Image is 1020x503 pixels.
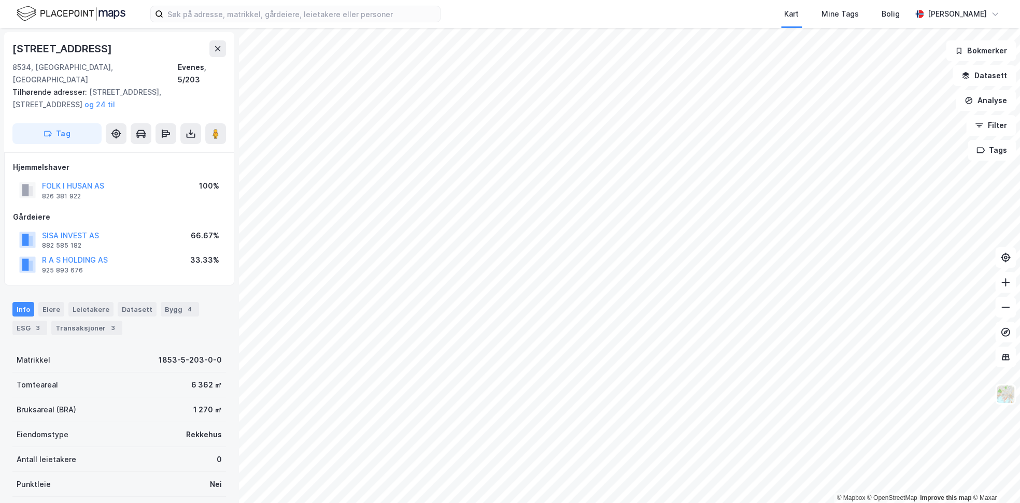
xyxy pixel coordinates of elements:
div: Antall leietakere [17,453,76,466]
a: OpenStreetMap [867,494,917,501]
img: logo.f888ab2527a4732fd821a326f86c7f29.svg [17,5,125,23]
div: Hjemmelshaver [13,161,225,174]
div: Mine Tags [821,8,859,20]
div: 1853-5-203-0-0 [159,354,222,366]
div: Transaksjoner [51,321,122,335]
div: 1 270 ㎡ [193,404,222,416]
div: 100% [199,180,219,192]
img: Z [996,384,1015,404]
button: Datasett [953,65,1016,86]
div: 0 [217,453,222,466]
div: Leietakere [68,302,114,317]
button: Tags [968,140,1016,161]
div: Kart [784,8,799,20]
div: ESG [12,321,47,335]
div: [STREET_ADDRESS], [STREET_ADDRESS] [12,86,218,111]
div: Info [12,302,34,317]
a: Improve this map [920,494,971,501]
div: 3 [33,323,43,333]
div: 4 [185,304,195,314]
div: Eiendomstype [17,428,68,441]
div: 6 362 ㎡ [191,379,222,391]
div: 826 381 922 [42,192,81,200]
div: 925 893 676 [42,266,83,275]
div: Nei [210,478,222,491]
div: Datasett [118,302,157,317]
button: Analyse [956,90,1016,111]
div: Rekkehus [186,428,222,441]
iframe: Chat Widget [968,453,1020,503]
div: 33.33% [190,254,219,266]
a: Mapbox [837,494,865,501]
span: Tilhørende adresser: [12,88,89,96]
div: Bolig [882,8,900,20]
div: 66.67% [191,229,219,242]
div: Kontrollprogram for chat [968,453,1020,503]
button: Tag [12,123,102,144]
div: Gårdeiere [13,211,225,223]
div: Bruksareal (BRA) [17,404,76,416]
button: Filter [966,115,1016,136]
div: 882 585 182 [42,241,81,250]
input: Søk på adresse, matrikkel, gårdeiere, leietakere eller personer [163,6,440,22]
div: [PERSON_NAME] [928,8,987,20]
div: 3 [108,323,118,333]
div: Bygg [161,302,199,317]
div: Eiere [38,302,64,317]
div: Matrikkel [17,354,50,366]
div: [STREET_ADDRESS] [12,40,114,57]
div: 8534, [GEOGRAPHIC_DATA], [GEOGRAPHIC_DATA] [12,61,177,86]
div: Evenes, 5/203 [177,61,226,86]
div: Punktleie [17,478,51,491]
div: Tomteareal [17,379,58,391]
button: Bokmerker [946,40,1016,61]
